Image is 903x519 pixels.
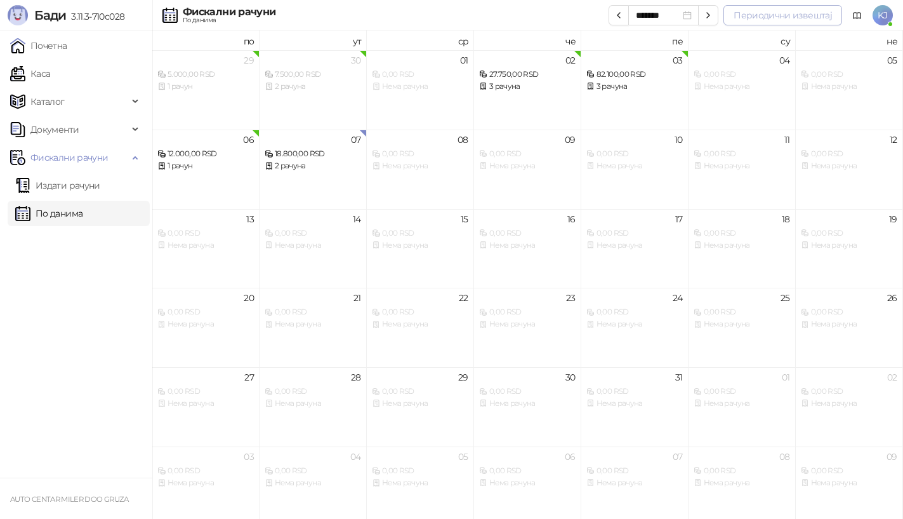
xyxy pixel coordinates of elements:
div: 0,00 RSD [372,306,468,318]
div: Нема рачуна [586,318,683,330]
div: Нема рачуна [372,398,468,410]
td: 2025-10-19 [796,209,903,288]
div: 16 [567,215,576,224]
div: 0,00 RSD [372,148,468,160]
div: 0,00 RSD [586,227,683,239]
th: ут [260,30,367,50]
div: 04 [350,452,361,461]
div: Нема рачуна [694,239,790,252]
div: Нема рачуна [157,398,254,410]
div: 27 [244,373,254,382]
div: 2 рачуна [265,160,361,172]
div: Нема рачуна [586,239,683,252]
div: 24 [673,293,683,302]
div: Нема рачуна [157,318,254,330]
td: 2025-10-01 [367,50,474,130]
div: Нема рачуна [479,398,576,410]
div: 0,00 RSD [694,306,790,318]
div: Нема рачуна [694,398,790,410]
div: Фискални рачуни [183,7,275,17]
td: 2025-09-29 [152,50,260,130]
td: 2025-10-09 [474,130,581,209]
div: 2 рачуна [265,81,361,93]
td: 2025-10-23 [474,288,581,367]
td: 2025-10-07 [260,130,367,209]
div: Нема рачуна [801,477,897,489]
div: 82.100,00 RSD [586,69,683,81]
div: 12 [890,135,897,144]
div: 0,00 RSD [265,227,361,239]
div: 13 [246,215,254,224]
div: 0,00 RSD [694,227,790,239]
td: 2025-10-03 [581,50,689,130]
div: 0,00 RSD [801,465,897,477]
div: Нема рачуна [694,477,790,489]
div: 3 рачуна [479,81,576,93]
div: 06 [243,135,254,144]
div: 03 [673,56,683,65]
div: 0,00 RSD [586,465,683,477]
div: Нема рачуна [157,477,254,489]
span: KJ [873,5,893,25]
div: 08 [458,135,468,144]
div: 0,00 RSD [265,465,361,477]
td: 2025-10-08 [367,130,474,209]
td: 2025-10-30 [474,367,581,447]
div: 18 [782,215,790,224]
div: 18.800,00 RSD [265,148,361,160]
td: 2025-10-20 [152,288,260,367]
div: Нема рачуна [801,398,897,410]
span: 3.11.3-710c028 [66,11,124,22]
div: 0,00 RSD [265,306,361,318]
th: не [796,30,903,50]
div: 17 [675,215,683,224]
td: 2025-10-22 [367,288,474,367]
div: 01 [782,373,790,382]
th: пе [581,30,689,50]
span: Каталог [30,89,65,114]
div: 03 [244,452,254,461]
td: 2025-10-12 [796,130,903,209]
div: 30 [351,56,361,65]
div: 09 [565,135,576,144]
a: Почетна [10,33,67,58]
td: 2025-10-02 [474,50,581,130]
div: 0,00 RSD [586,386,683,398]
div: 0,00 RSD [479,148,576,160]
th: су [689,30,796,50]
div: 0,00 RSD [372,386,468,398]
div: 0,00 RSD [479,306,576,318]
div: 1 рачун [157,160,254,172]
td: 2025-10-27 [152,367,260,447]
small: AUTO CENTAR MILER DOO GRUZA [10,495,129,504]
div: 0,00 RSD [157,306,254,318]
div: 12.000,00 RSD [157,148,254,160]
td: 2025-10-14 [260,209,367,288]
div: Нема рачуна [479,239,576,252]
div: 0,00 RSD [479,386,576,398]
th: ср [367,30,474,50]
div: 0,00 RSD [694,386,790,398]
div: Нема рачуна [801,160,897,172]
td: 2025-10-04 [689,50,796,130]
td: 2025-10-13 [152,209,260,288]
div: 23 [566,293,576,302]
div: 0,00 RSD [586,306,683,318]
div: Нема рачуна [801,318,897,330]
div: 26 [887,293,897,302]
div: Нема рачуна [801,81,897,93]
div: 0,00 RSD [694,69,790,81]
td: 2025-10-06 [152,130,260,209]
div: 05 [458,452,468,461]
div: Нема рачуна [586,398,683,410]
div: Нема рачуна [265,477,361,489]
img: Logo [8,5,28,25]
td: 2025-10-29 [367,367,474,447]
div: 0,00 RSD [157,227,254,239]
td: 2025-10-15 [367,209,474,288]
div: Нема рачуна [586,477,683,489]
div: 06 [565,452,576,461]
div: 0,00 RSD [265,386,361,398]
a: Документација [847,5,867,25]
span: Фискални рачуни [30,145,108,170]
